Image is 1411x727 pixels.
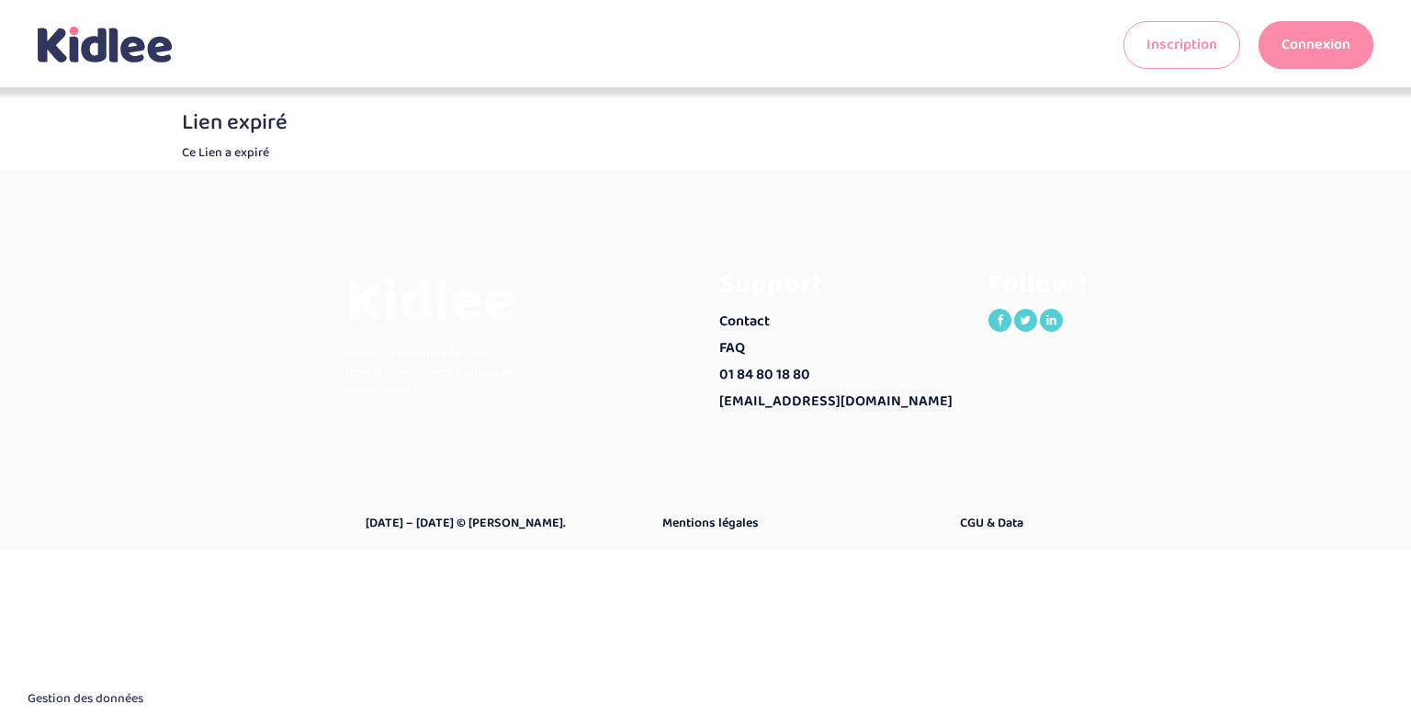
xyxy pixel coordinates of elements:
a: Contact [719,309,961,335]
a: Connexion [1259,21,1373,69]
h3: Support [719,269,961,300]
a: Inscription [1123,21,1240,69]
button: Gestion des données [17,680,154,719]
a: FAQ [719,335,961,362]
span: Gestion des données [28,691,143,708]
a: 01 84 80 18 80 [719,362,961,389]
a: CGU & Data [960,514,1229,532]
h3: Kidlee [345,269,529,335]
h3: Lien expiré [182,110,1229,134]
a: Mentions légales [662,514,931,532]
a: [EMAIL_ADDRESS][DOMAIN_NAME] [719,389,961,415]
p: Kidlee, la solution de garde d’enfant innovante, ludique et intelligente ! [345,345,529,400]
a: [DATE] – [DATE] © [PERSON_NAME]. [366,514,635,532]
p: Ce Lien a expiré [182,143,1229,162]
h3: Follow ! [988,269,1230,300]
